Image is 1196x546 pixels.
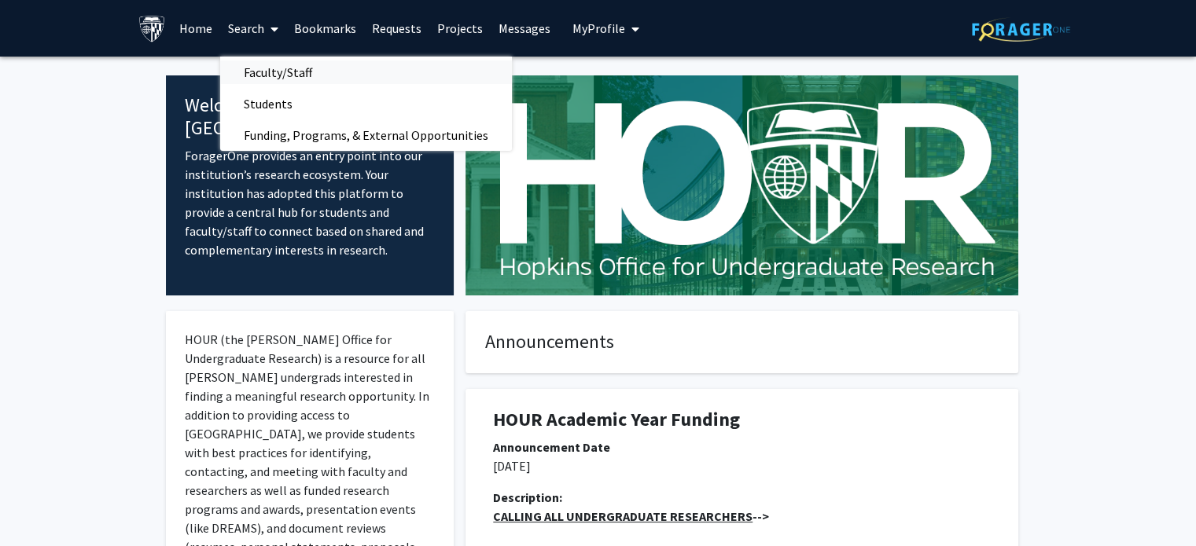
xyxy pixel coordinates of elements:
[220,1,286,56] a: Search
[364,1,429,56] a: Requests
[185,94,436,140] h4: Welcome to [GEOGRAPHIC_DATA]
[493,456,991,475] p: [DATE]
[485,331,999,354] h4: Announcements
[138,15,166,42] img: Johns Hopkins University Logo
[466,75,1018,295] img: Cover Image
[972,17,1070,42] img: ForagerOne Logo
[220,119,512,151] span: Funding, Programs, & External Opportunities
[493,488,991,507] div: Description:
[572,20,625,36] span: My Profile
[12,475,67,534] iframe: Chat
[493,409,991,431] h1: HOUR Academic Year Funding
[493,438,991,456] div: Announcement Date
[429,1,491,56] a: Projects
[220,92,512,115] a: Students
[220,60,512,84] a: Faculty/Staff
[286,1,364,56] a: Bookmarks
[185,146,436,259] p: ForagerOne provides an entry point into our institution’s research ecosystem. Your institution ha...
[493,508,769,524] strong: -->
[220,88,316,119] span: Students
[220,123,512,147] a: Funding, Programs, & External Opportunities
[493,508,753,524] u: CALLING ALL UNDERGRADUATE RESEARCHERS
[171,1,220,56] a: Home
[491,1,558,56] a: Messages
[220,57,336,88] span: Faculty/Staff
